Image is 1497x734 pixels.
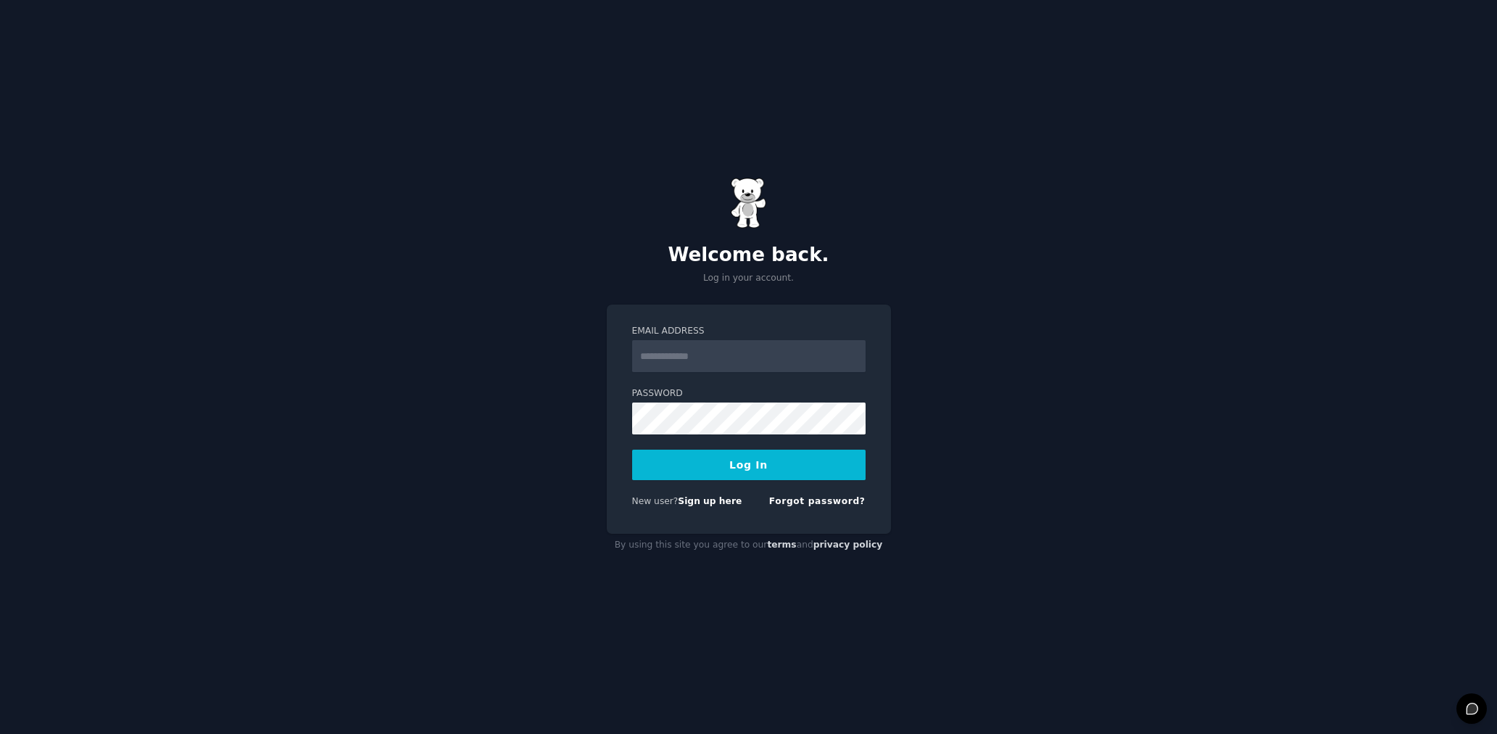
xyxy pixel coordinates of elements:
label: Password [632,387,866,400]
a: Forgot password? [769,496,866,506]
a: privacy policy [813,540,883,550]
button: Log In [632,450,866,480]
h2: Welcome back. [607,244,891,267]
a: Sign up here [678,496,742,506]
span: New user? [632,496,679,506]
p: Log in your account. [607,272,891,285]
a: terms [767,540,796,550]
label: Email Address [632,325,866,338]
img: Gummy Bear [731,178,767,228]
div: By using this site you agree to our and [607,534,891,557]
